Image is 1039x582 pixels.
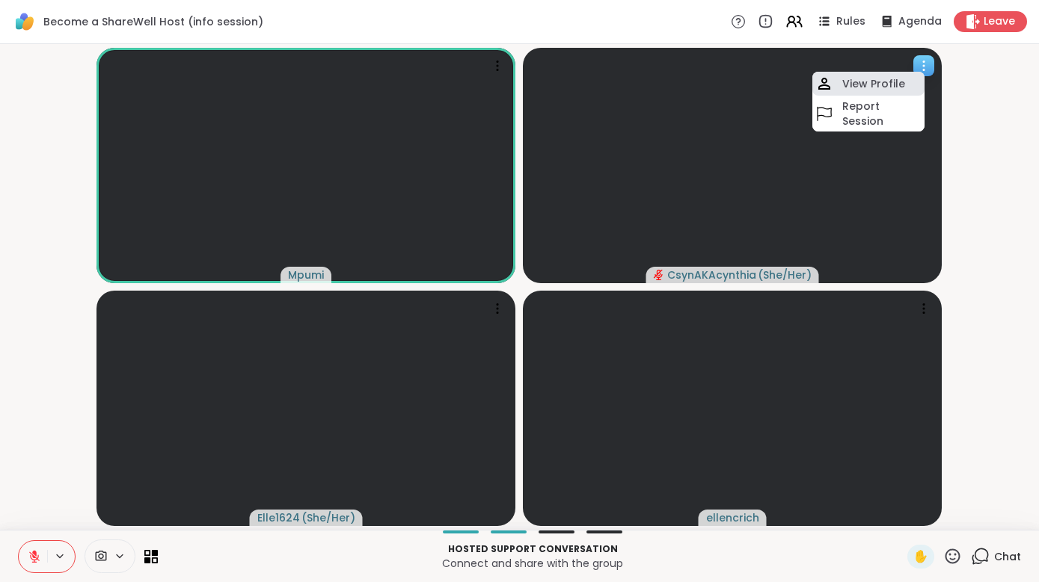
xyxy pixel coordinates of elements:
[43,14,263,29] span: Become a ShareWell Host (info session)
[167,556,898,571] p: Connect and share with the group
[898,14,942,29] span: Agenda
[667,267,756,282] span: CsynAKAcynthia
[836,14,865,29] span: Rules
[288,267,324,282] span: Mpumi
[654,270,664,280] span: audio-muted
[984,14,1015,29] span: Leave
[12,9,37,34] img: ShareWell Logomark
[257,510,300,525] span: Elle1624
[301,510,355,525] span: ( She/Her )
[913,548,928,566] span: ✋
[706,510,759,525] span: ellencrich
[994,549,1021,564] span: Chat
[758,267,812,282] span: ( She/Her )
[842,99,922,129] h4: Report Session
[167,542,898,556] p: Hosted support conversation
[842,76,905,91] h4: View Profile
